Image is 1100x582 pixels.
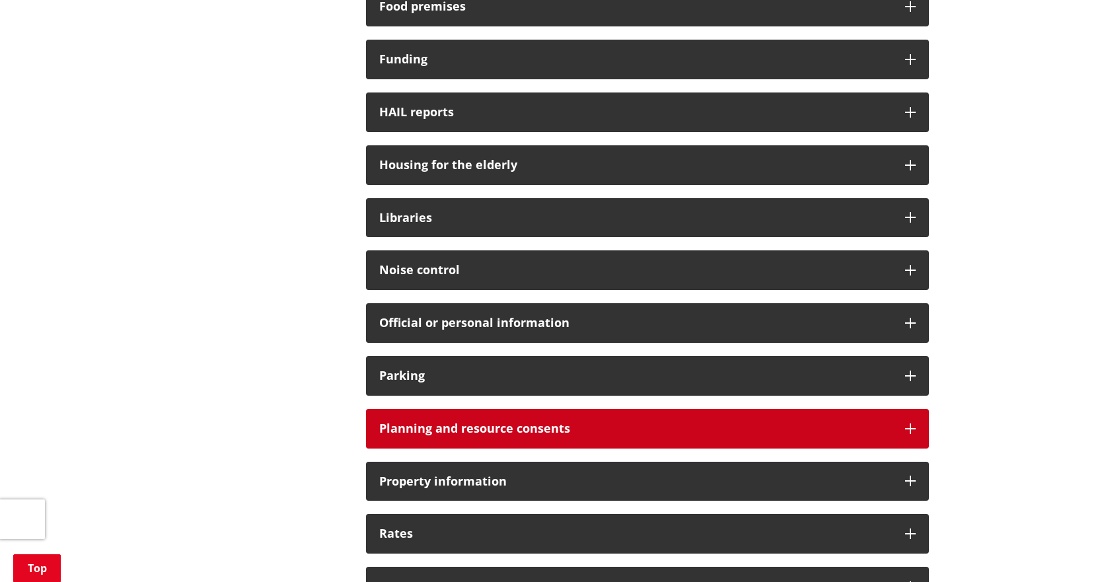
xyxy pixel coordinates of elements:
h3: Noise control [379,264,892,277]
iframe: Messenger Launcher [1039,527,1087,574]
h3: Rates [379,527,892,540]
h3: Property information [379,475,892,488]
h3: Funding [379,53,892,66]
a: Top [13,554,61,582]
h3: HAIL reports [379,106,892,119]
h3: Planning and resource consents [379,422,892,435]
h3: Libraries [379,211,892,225]
h3: Official or personal information [379,316,892,330]
h3: Parking [379,369,892,382]
h3: Housing for the elderly [379,159,892,172]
